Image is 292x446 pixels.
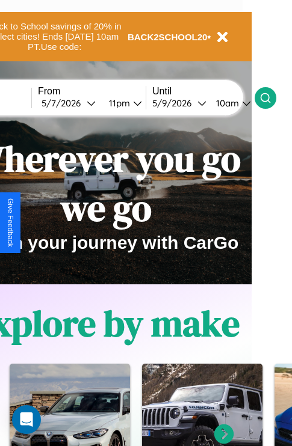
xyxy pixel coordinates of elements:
div: Give Feedback [6,198,14,247]
button: 11pm [99,97,146,109]
div: 11pm [103,97,133,109]
div: Open Intercom Messenger [12,405,41,434]
button: 5/7/2026 [38,97,99,109]
div: 5 / 9 / 2026 [152,97,197,109]
label: Until [152,86,255,97]
div: 10am [210,97,242,109]
button: 10am [207,97,255,109]
label: From [38,86,146,97]
div: 5 / 7 / 2026 [42,97,87,109]
b: BACK2SCHOOL20 [128,32,208,42]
